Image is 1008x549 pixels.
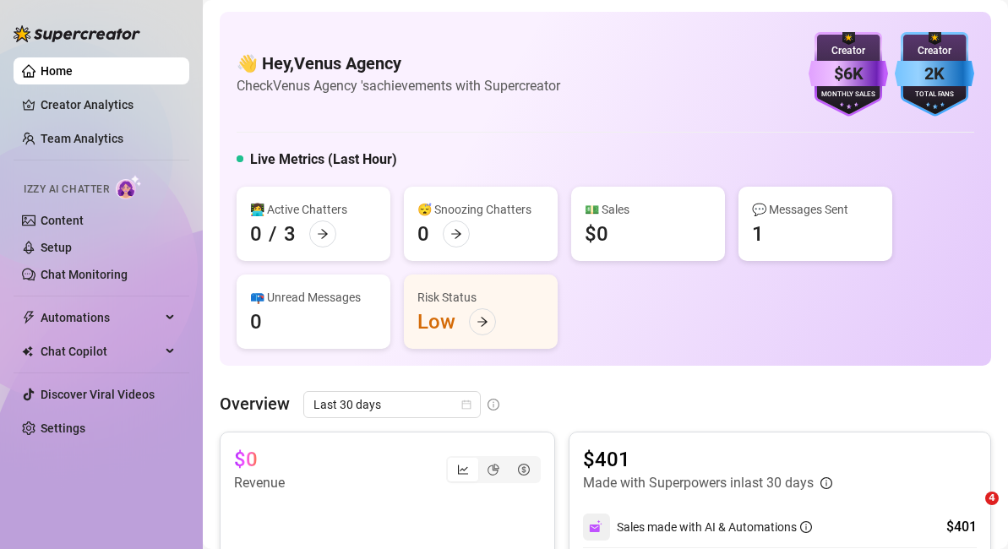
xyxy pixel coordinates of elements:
div: Risk Status [417,288,544,307]
div: 👩‍💻 Active Chatters [250,200,377,219]
span: line-chart [457,464,469,476]
img: svg%3e [589,519,604,535]
img: blue-badge-DgoSNQY1.svg [895,32,974,117]
div: 0 [417,220,429,247]
div: 💬 Messages Sent [752,200,879,219]
article: $0 [234,446,258,473]
div: $6K [809,61,888,87]
span: thunderbolt [22,311,35,324]
div: 💵 Sales [585,200,711,219]
div: $401 [946,517,977,537]
span: pie-chart [488,464,499,476]
span: dollar-circle [518,464,530,476]
span: info-circle [800,521,812,533]
span: calendar [461,400,471,410]
article: Revenue [234,473,285,493]
span: Chat Copilot [41,338,161,365]
span: Izzy AI Chatter [24,182,109,198]
a: Team Analytics [41,132,123,145]
a: Creator Analytics [41,91,176,118]
a: Setup [41,241,72,254]
div: Sales made with AI & Automations [617,518,812,536]
span: 4 [985,492,999,505]
img: Chat Copilot [22,345,33,357]
article: Check Venus Agency 's achievements with Supercreator [237,75,560,96]
article: Overview [220,391,290,416]
h5: Live Metrics (Last Hour) [250,149,397,170]
div: segmented control [446,456,541,483]
span: info-circle [820,477,832,489]
div: 📪 Unread Messages [250,288,377,307]
a: Home [41,64,73,78]
div: Creator [809,43,888,59]
div: Total Fans [895,90,974,101]
span: info-circle [488,399,499,410]
span: arrow-right [317,228,329,240]
div: $0 [585,220,608,247]
a: Chat Monitoring [41,268,128,281]
a: Settings [41,421,85,435]
article: $401 [583,446,832,473]
div: Monthly Sales [809,90,888,101]
span: Automations [41,304,161,331]
iframe: Intercom live chat [951,492,991,532]
div: 0 [250,220,262,247]
a: Discover Viral Videos [41,388,155,401]
div: 😴 Snoozing Chatters [417,200,544,219]
div: 0 [250,308,262,335]
a: Content [41,214,84,227]
img: AI Chatter [116,175,142,199]
article: Made with Superpowers in last 30 days [583,473,814,493]
span: Last 30 days [313,392,471,417]
img: purple-badge-B9DA21FR.svg [809,32,888,117]
span: arrow-right [477,316,488,328]
div: 1 [752,220,764,247]
div: 3 [284,220,296,247]
h4: 👋 Hey, Venus Agency [237,52,560,75]
div: Creator [895,43,974,59]
span: arrow-right [450,228,462,240]
img: logo-BBDzfeDw.svg [14,25,140,42]
div: 2K [895,61,974,87]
